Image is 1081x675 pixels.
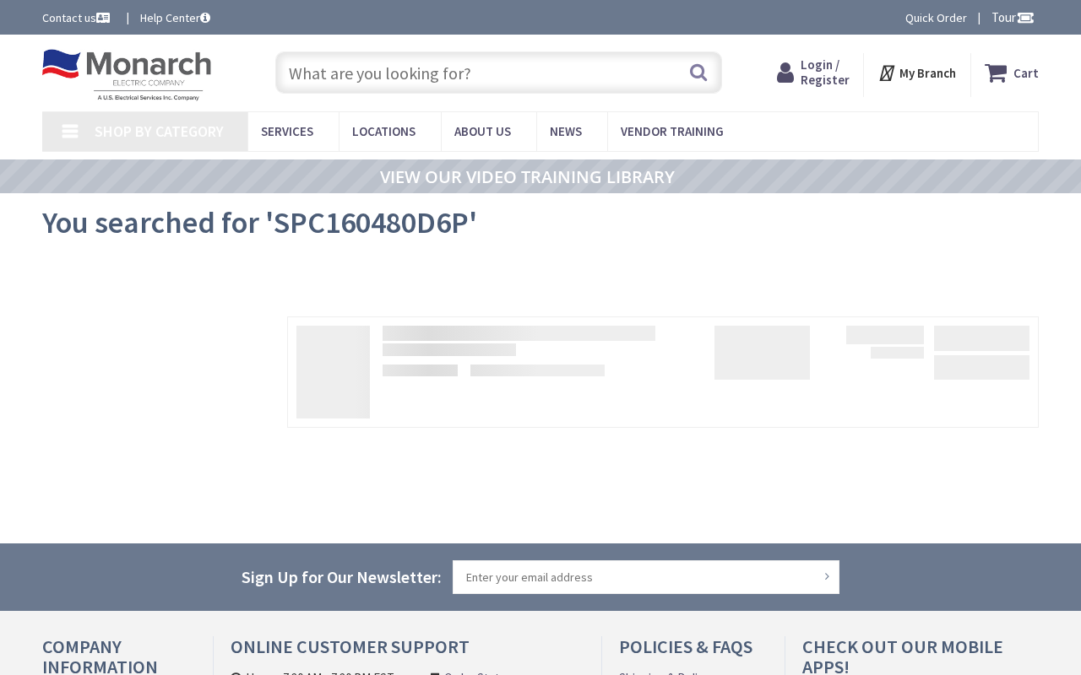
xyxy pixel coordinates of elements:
a: Login / Register [777,57,850,88]
img: Monarch Electric Company [42,49,211,101]
span: News [550,123,582,139]
span: Vendor Training [621,123,724,139]
span: Tour [991,9,1035,25]
span: About Us [454,123,511,139]
span: You searched for 'SPC160480D6P' [42,203,477,241]
h4: Policies & FAQs [619,636,769,669]
h4: Online Customer Support [231,636,584,669]
input: What are you looking for? [275,51,722,94]
strong: Cart [1013,57,1039,88]
a: Contact us [42,9,113,26]
a: VIEW OUR VIDEO TRAINING LIBRARY [380,168,675,186]
strong: My Branch [899,65,956,81]
span: Sign Up for Our Newsletter: [242,566,442,587]
input: Enter your email address [453,560,839,594]
div: My Branch [877,57,956,88]
span: Shop By Category [95,121,224,141]
a: Quick Order [905,9,967,26]
a: Help Center [140,9,210,26]
span: Login / Register [801,57,850,88]
span: Services [261,123,313,139]
span: Locations [352,123,416,139]
a: Cart [985,57,1039,88]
